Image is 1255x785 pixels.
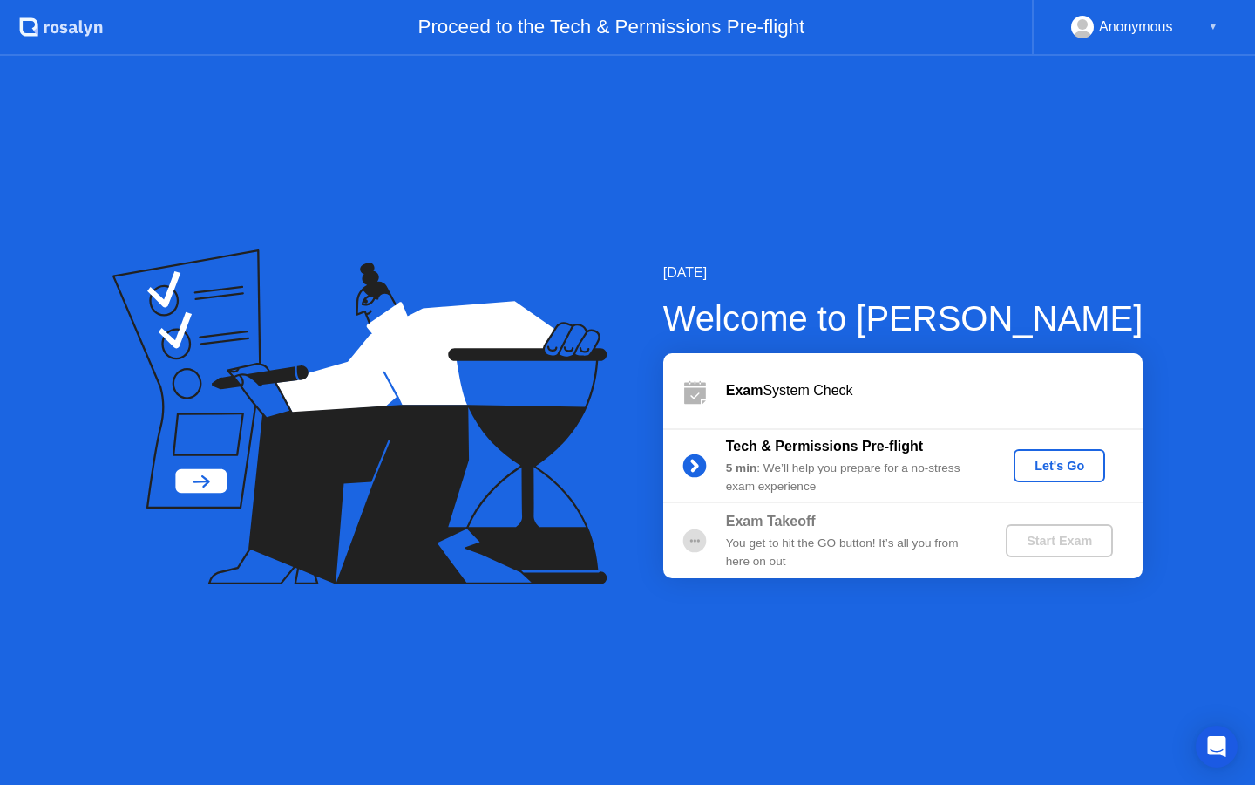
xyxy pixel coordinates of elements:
b: Exam Takeoff [726,514,816,529]
div: Let's Go [1021,459,1098,473]
div: [DATE] [663,263,1143,283]
div: Anonymous [1099,16,1173,38]
div: Open Intercom Messenger [1196,726,1238,768]
div: Start Exam [1013,534,1106,548]
div: : We’ll help you prepare for a no-stress exam experience [726,460,977,495]
b: Exam [726,383,763,398]
div: Welcome to [PERSON_NAME] [663,292,1143,345]
b: Tech & Permissions Pre-flight [726,439,923,454]
div: ▼ [1209,16,1218,38]
b: 5 min [726,461,757,474]
div: You get to hit the GO button! It’s all you from here on out [726,535,977,570]
button: Start Exam [1006,524,1113,557]
button: Let's Go [1014,449,1105,482]
div: System Check [726,380,1143,401]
